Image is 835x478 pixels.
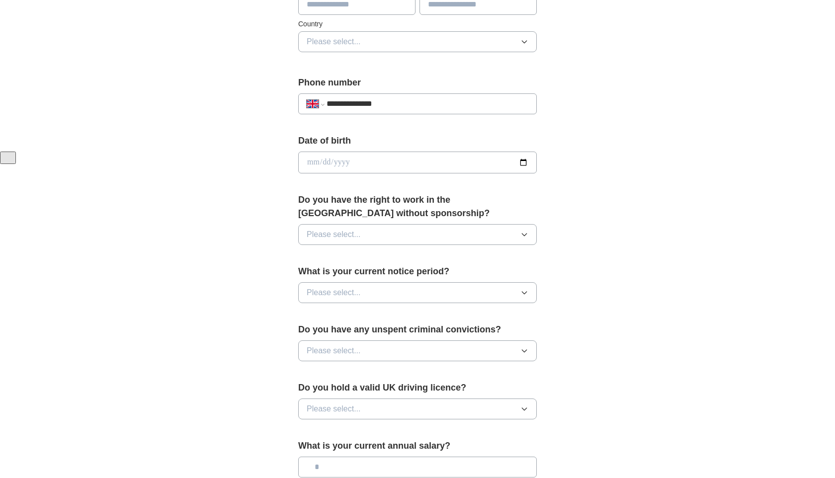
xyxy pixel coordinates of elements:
span: Please select... [307,345,361,357]
label: Do you have the right to work in the [GEOGRAPHIC_DATA] without sponsorship? [298,193,537,220]
label: What is your current annual salary? [298,439,537,453]
button: Please select... [298,282,537,303]
span: Please select... [307,403,361,415]
button: Please select... [298,398,537,419]
span: Please select... [307,229,361,240]
button: Please select... [298,340,537,361]
span: Please select... [307,287,361,299]
label: What is your current notice period? [298,265,537,278]
label: Do you hold a valid UK driving licence? [298,381,537,395]
label: Do you have any unspent criminal convictions? [298,323,537,336]
button: Please select... [298,224,537,245]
